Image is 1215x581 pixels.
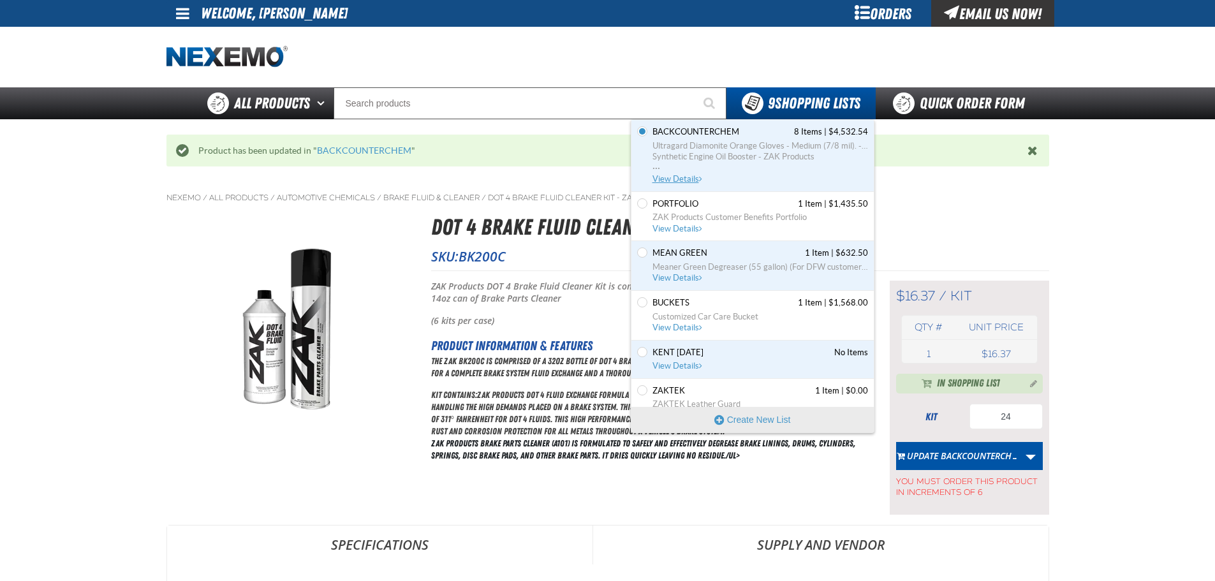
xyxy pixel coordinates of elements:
[650,385,868,422] a: ZAKTEK contains 1 item. Total cost is $0.00. Click to see all items, discounts, taxes and other a...
[652,212,868,223] span: ZAK Products Customer Benefits Portfolio
[828,126,868,138] span: $4,532.54
[431,389,858,438] p: Kit contains:ZAK Products DOT 4 Fluid Exchange Formula (BK200) is a premium grade fluid that is t...
[488,193,682,203] a: DOT 4 Brake Fluid Cleaner Kit - ZAK Products
[805,247,829,259] span: 1 Item
[794,126,822,138] span: 8 Items
[798,198,822,210] span: 1 Item
[334,87,726,119] input: Search
[652,297,689,309] span: Buckets
[955,345,1036,363] td: $16.37
[167,237,408,423] img: DOT 4 Brake Fluid Cleaner Kit - ZAK Products
[652,385,685,397] span: ZAKTEK
[836,247,868,259] span: $632.50
[939,288,946,304] span: /
[652,198,698,210] span: PORTFOLIO
[166,46,288,68] a: Home
[277,193,375,203] a: Automotive Chemicals
[631,407,874,432] button: Create New List. Opens a popup
[902,316,956,339] th: Qty #
[431,355,858,462] div: ZAK Products Brake Parts Cleaner (A101) is formulated to safely and effectively degrease brake li...
[652,361,704,371] span: View Details
[431,210,1049,244] h1: DOT 4 Brake Fluid Cleaner Kit - ZAK Products
[650,347,868,372] a: Kent 3.21.2023 is empty. View Details
[166,193,1049,203] nav: Breadcrumbs
[652,399,868,410] span: ZAKTEK Leather Guard
[652,323,704,332] span: View Details
[652,140,868,152] span: Ultragard Diamonite Orange Gloves - Medium (7/8 mil). - (100 gloves per box MIN 10 box order)
[203,193,207,203] span: /
[927,348,931,360] span: 1
[828,297,868,309] span: $1,568.00
[768,94,860,112] span: Shopping Lists
[876,87,1049,119] a: Quick Order Form
[828,198,868,210] span: $1,435.50
[1024,141,1043,160] button: Close the Notification
[652,261,868,273] span: Meaner Green Degreaser (55 gallon) (For DFW customers ONLY)
[969,404,1043,429] input: Product Quantity
[768,94,775,112] strong: 9
[652,126,739,138] span: BACKCOUNTERCHEM
[189,145,1027,157] div: Product has been updated in " "
[650,297,868,334] a: Buckets contains 1 item. Total cost is $1,568.00. Click to see all items, discounts, taxes and ot...
[652,273,704,283] span: View Details
[652,224,704,233] span: View Details
[383,193,480,203] a: Brake Fluid & Cleaner
[831,248,834,258] span: |
[431,281,858,305] p: ZAK Products DOT 4 Brake Fluid Cleaner Kit is comprised of a 32oz bottle of DOT 4 Brake Fluid and...
[652,151,868,163] span: Synthetic Engine Oil Booster - ZAK Products
[937,376,1000,392] span: In Shopping List
[652,311,868,323] span: Customized Car Care Bucket
[652,174,704,184] span: View Details
[431,247,1049,265] p: SKU:
[896,442,1019,470] button: Action Update BACKCOUNTERCHEM
[1019,442,1043,470] a: More Actions
[270,193,275,203] span: /
[631,119,874,433] div: You have 9 Shopping Lists. Open to view details
[652,247,707,259] span: MEAN GREEN
[896,288,935,304] span: $16.37
[167,526,593,564] a: Specifications
[798,297,822,309] span: 1 Item
[234,92,310,115] span: All Products
[824,199,827,209] span: |
[726,87,876,119] button: You have 9 Shopping Lists. Open to view details
[896,470,1043,498] span: You must order this product in increments of 6
[841,386,844,395] span: |
[846,385,868,397] span: $0.00
[950,288,972,304] span: kit
[650,126,868,185] a: BACKCOUNTERCHEM contains 8 items. Total cost is $4,532.54. Click to see all items, discounts, tax...
[431,315,858,327] p: (6 kits per case)
[431,355,858,379] p: The ZAK BK200C is comprised of a 32oz bottle of DOT 4 Brake Fluid and a 14oz can of Brake Parts C...
[896,410,966,424] div: kit
[317,145,411,156] a: BACKCOUNTERCHEM
[834,347,868,358] span: No Items
[166,46,288,68] img: Nexemo logo
[459,247,506,265] span: BK200C
[650,247,868,284] a: MEAN GREEN contains 1 item. Total cost is $632.50. Click to see all items, discounts, taxes and o...
[824,127,827,136] span: |
[955,316,1036,339] th: Unit price
[209,193,269,203] a: All Products
[1020,375,1040,390] button: Manage current product in the Shopping List
[377,193,381,203] span: /
[815,385,839,397] span: 1 Item
[166,193,201,203] a: Nexemo
[482,193,486,203] span: /
[652,347,703,358] span: Kent 3.21.2023
[313,87,334,119] button: Open All Products pages
[650,198,868,235] a: PORTFOLIO contains 1 item. Total cost is $1,435.50. Click to see all items, discounts, taxes and ...
[652,163,868,167] span: ...
[824,298,827,307] span: |
[695,87,726,119] button: Start Searching
[431,336,858,355] h2: Product Information & Features
[593,526,1049,564] a: Supply and Vendor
